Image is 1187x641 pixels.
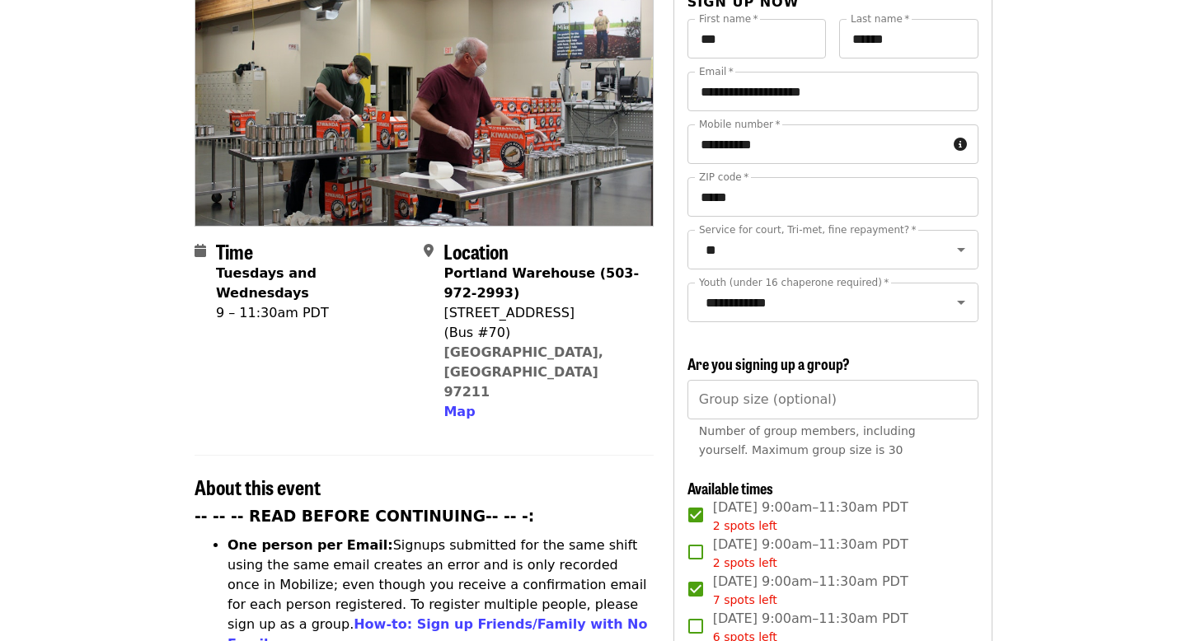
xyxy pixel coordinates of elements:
[195,472,321,501] span: About this event
[950,291,973,314] button: Open
[424,243,434,259] i: map-marker-alt icon
[954,137,967,152] i: circle-info icon
[443,404,475,419] span: Map
[687,177,978,217] input: ZIP code
[443,236,509,265] span: Location
[687,124,947,164] input: Mobile number
[713,572,908,609] span: [DATE] 9:00am–11:30am PDT
[699,14,758,24] label: First name
[216,303,411,323] div: 9 – 11:30am PDT
[687,380,978,419] input: [object Object]
[687,72,978,111] input: Email
[839,19,978,58] input: Last name
[713,556,777,569] span: 2 spots left
[228,537,393,553] strong: One person per Email:
[699,424,916,456] span: Number of group members, including yourself. Maximum group size is 30
[713,535,908,572] span: [DATE] 9:00am–11:30am PDT
[699,225,917,235] label: Service for court, Tri-met, fine repayment?
[443,402,475,422] button: Map
[699,278,889,288] label: Youth (under 16 chaperone required)
[699,119,780,129] label: Mobile number
[195,508,534,525] strong: -- -- -- READ BEFORE CONTINUING-- -- -:
[687,353,850,374] span: Are you signing up a group?
[687,477,773,498] span: Available times
[713,498,908,535] span: [DATE] 9:00am–11:30am PDT
[216,236,253,265] span: Time
[687,19,827,58] input: First name
[443,303,640,323] div: [STREET_ADDRESS]
[443,344,603,400] a: [GEOGRAPHIC_DATA], [GEOGRAPHIC_DATA] 97211
[216,265,317,301] strong: Tuesdays and Wednesdays
[195,243,206,259] i: calendar icon
[443,265,639,301] strong: Portland Warehouse (503-972-2993)
[443,323,640,343] div: (Bus #70)
[699,67,734,77] label: Email
[950,238,973,261] button: Open
[699,172,748,182] label: ZIP code
[713,593,777,606] span: 7 spots left
[851,14,909,24] label: Last name
[713,519,777,532] span: 2 spots left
